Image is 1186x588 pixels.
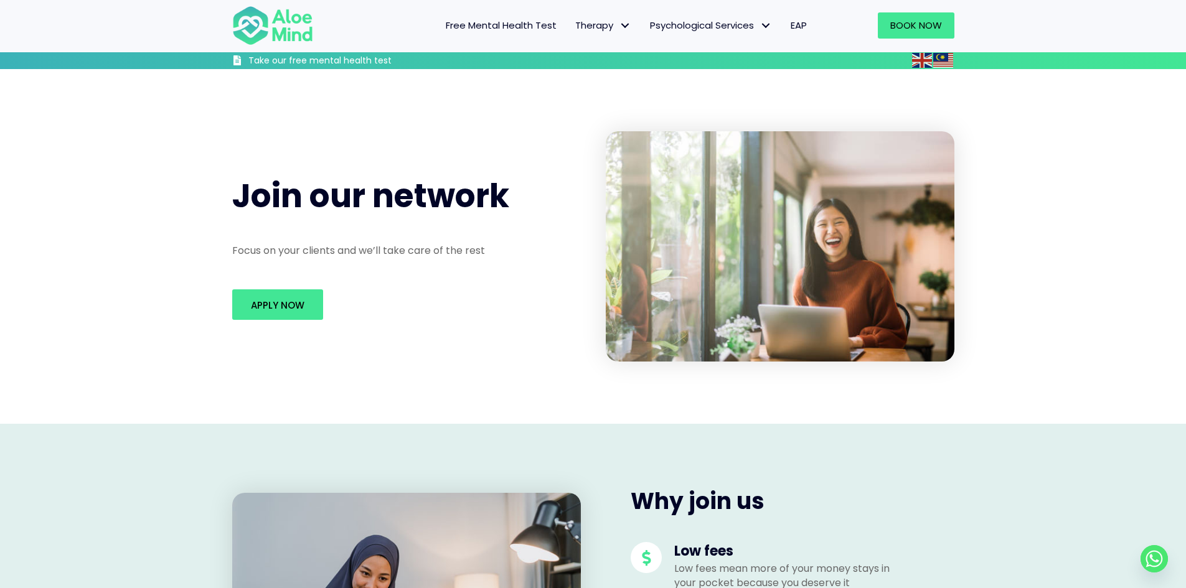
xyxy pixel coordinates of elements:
[436,12,566,39] a: Free Mental Health Test
[757,17,775,35] span: Psychological Services: submenu
[878,12,954,39] a: Book Now
[890,19,942,32] span: Book Now
[1141,545,1168,572] a: Whatsapp
[248,55,458,67] h3: Take our free mental health test
[329,12,816,39] nav: Menu
[232,243,581,258] p: Focus on your clients and we’ll take care of the rest
[566,12,641,39] a: TherapyTherapy: submenu
[674,542,905,561] h4: Low fees
[251,299,304,312] span: Apply Now
[232,173,509,218] span: Join our network
[232,5,313,46] img: Aloe mind Logo
[791,19,807,32] span: EAP
[232,289,323,320] a: Apply Now
[631,485,765,517] span: Why join us
[446,19,557,32] span: Free Mental Health Test
[781,12,816,39] a: EAP
[641,12,781,39] a: Psychological ServicesPsychological Services: submenu
[933,53,953,68] img: ms
[575,19,631,32] span: Therapy
[912,53,932,68] img: en
[650,19,772,32] span: Psychological Services
[606,131,954,362] img: Happy young asian girl working at a coffee shop with a laptop
[616,17,634,35] span: Therapy: submenu
[933,53,954,67] a: Malay
[912,53,933,67] a: English
[232,55,458,69] a: Take our free mental health test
